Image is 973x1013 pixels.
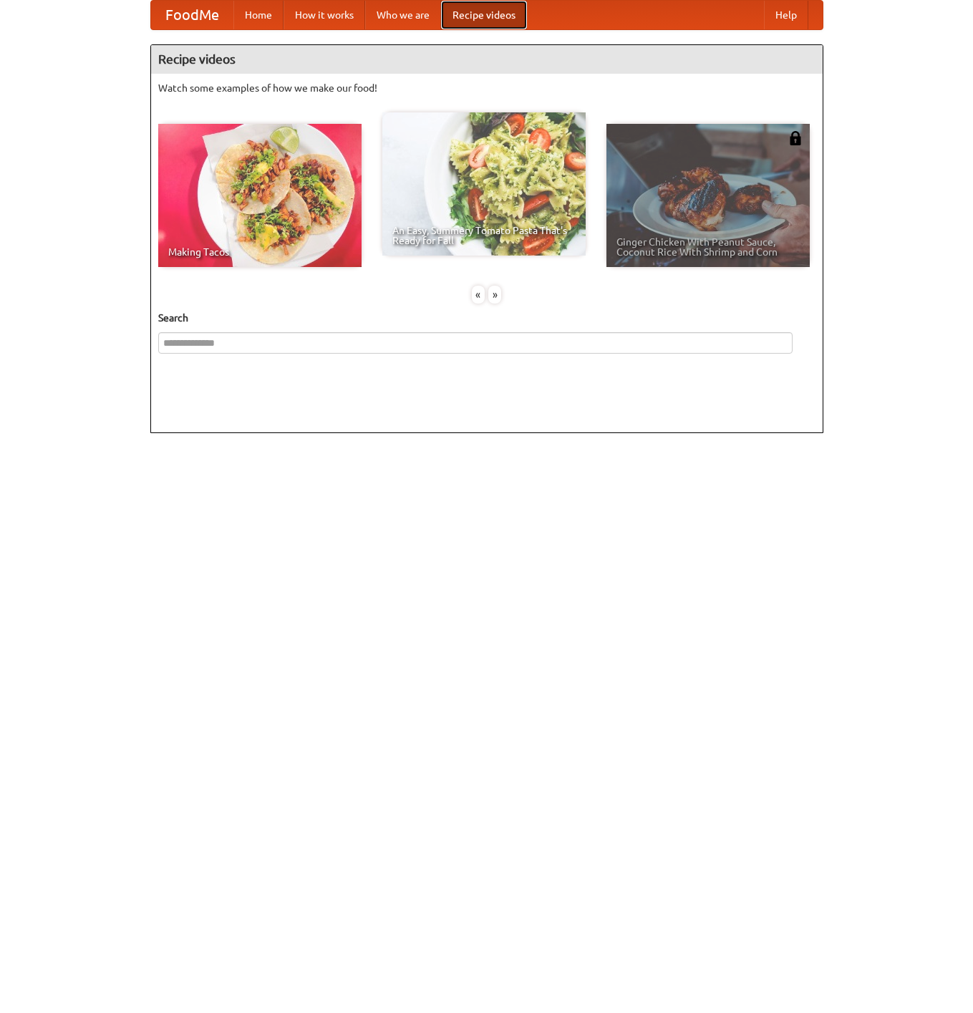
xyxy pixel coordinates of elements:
a: Making Tacos [158,124,362,267]
span: An Easy, Summery Tomato Pasta That's Ready for Fall [392,226,576,246]
a: How it works [284,1,365,29]
a: Recipe videos [441,1,527,29]
h5: Search [158,311,815,325]
a: An Easy, Summery Tomato Pasta That's Ready for Fall [382,112,586,256]
a: FoodMe [151,1,233,29]
span: Making Tacos [168,247,352,257]
img: 483408.png [788,131,803,145]
a: Home [233,1,284,29]
div: « [472,286,485,304]
h4: Recipe videos [151,45,823,74]
a: Help [764,1,808,29]
p: Watch some examples of how we make our food! [158,81,815,95]
div: » [488,286,501,304]
a: Who we are [365,1,441,29]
